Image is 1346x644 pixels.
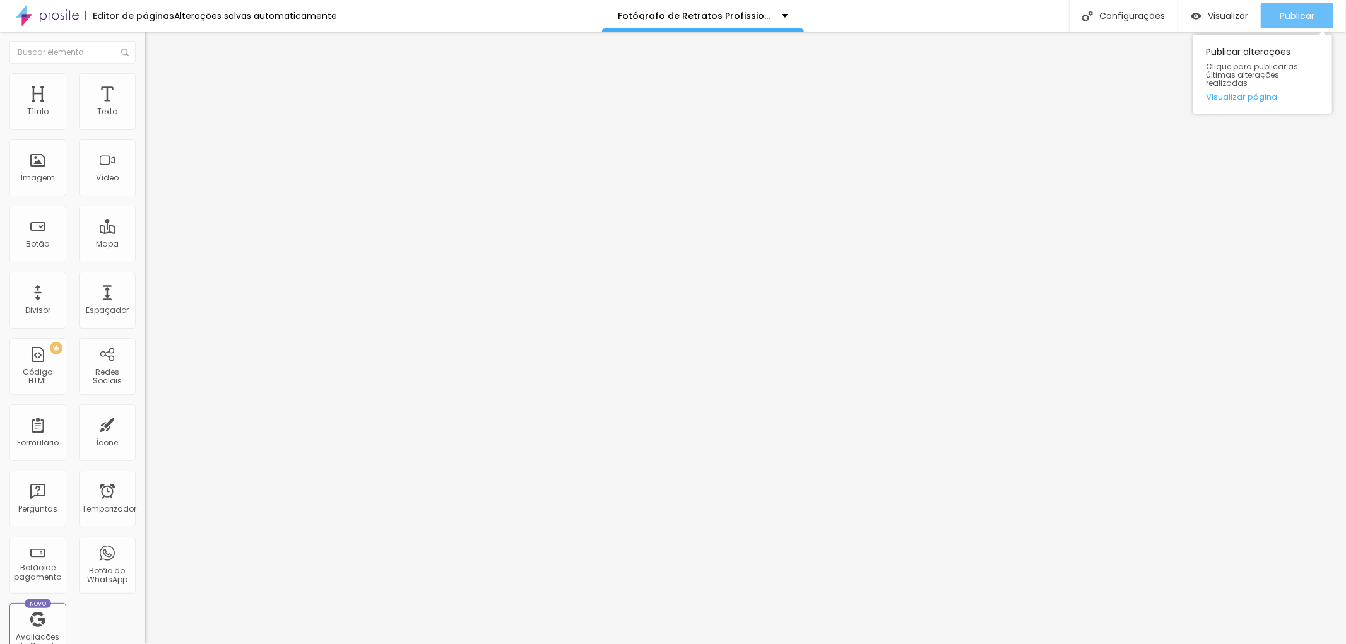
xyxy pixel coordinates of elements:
[21,172,55,183] font: Imagem
[1191,11,1201,21] img: view-1.svg
[1082,11,1093,21] img: Ícone
[27,238,50,249] font: Botão
[1208,9,1248,22] font: Visualizar
[145,32,1346,644] iframe: Editor
[9,41,136,64] input: Buscar elemento
[1206,61,1298,88] font: Clique para publicar as últimas alterações realizadas
[174,9,337,22] font: Alterações salvas automaticamente
[96,238,119,249] font: Mapa
[93,366,122,386] font: Redes Sociais
[86,305,129,315] font: Espaçador
[1206,45,1290,58] font: Publicar alterações
[25,305,50,315] font: Divisor
[18,503,57,514] font: Perguntas
[121,49,129,56] img: Ícone
[1206,93,1319,101] a: Visualizar página
[1099,9,1165,22] font: Configurações
[96,172,119,183] font: Vídeo
[15,562,62,582] font: Botão de pagamento
[87,565,127,585] font: Botão do WhatsApp
[1178,3,1261,28] button: Visualizar
[618,9,901,22] font: Fotógrafo de Retratos Profissionais na [GEOGRAPHIC_DATA]
[23,366,53,386] font: Código HTML
[17,437,59,448] font: Formulário
[82,503,136,514] font: Temporizador
[93,9,174,22] font: Editor de páginas
[1261,3,1333,28] button: Publicar
[30,600,47,607] font: Novo
[27,106,49,117] font: Título
[1206,91,1277,103] font: Visualizar página
[1280,9,1314,22] font: Publicar
[97,106,117,117] font: Texto
[97,437,119,448] font: Ícone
